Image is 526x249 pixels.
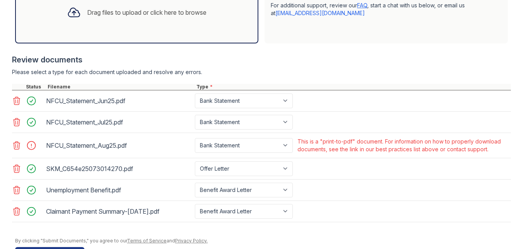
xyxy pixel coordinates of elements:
div: NFCU_Statement_Jun25.pdf [46,95,192,107]
div: By clicking "Submit Documents," you agree to our and [15,238,511,244]
a: [EMAIL_ADDRESS][DOMAIN_NAME] [275,10,365,16]
a: Terms of Service [127,238,167,244]
p: For additional support, review our , start a chat with us below, or email us at [271,2,502,17]
div: SKM_C654e25073014270.pdf [46,163,192,175]
div: NFCU_Statement_Jul25.pdf [46,116,192,128]
div: Filename [46,84,195,90]
div: Drag files to upload or click here to browse [87,8,206,17]
div: Status [24,84,46,90]
a: Privacy Policy. [175,238,208,244]
div: This is a "print-to-pdf" document. For information on how to properly download documents, see the... [297,138,509,153]
div: Please select a type for each document uploaded and resolve any errors. [12,68,511,76]
div: Type [195,84,511,90]
div: Claimant Payment Summary-[DATE].pdf [46,205,192,218]
a: FAQ [357,2,367,9]
div: Unemployment Benefit.pdf [46,184,192,196]
div: NFCU_Statement_Aug25.pdf [46,139,192,152]
div: Review documents [12,54,511,65]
